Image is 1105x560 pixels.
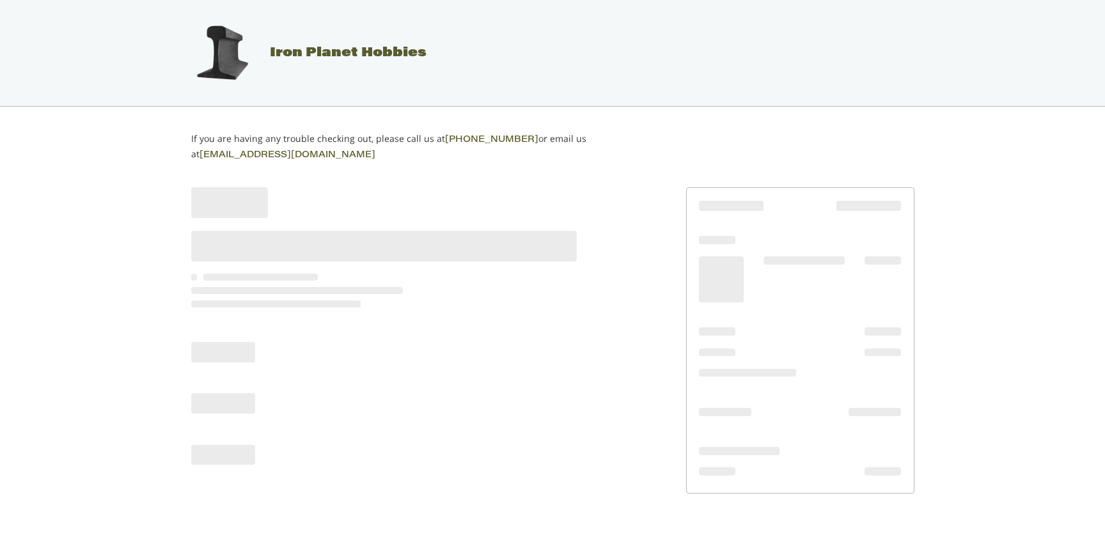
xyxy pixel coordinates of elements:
[190,21,254,85] img: Iron Planet Hobbies
[200,151,375,160] a: [EMAIL_ADDRESS][DOMAIN_NAME]
[191,132,627,162] p: If you are having any trouble checking out, please call us at or email us at
[177,47,427,59] a: Iron Planet Hobbies
[270,47,427,59] span: Iron Planet Hobbies
[445,136,538,144] a: [PHONE_NUMBER]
